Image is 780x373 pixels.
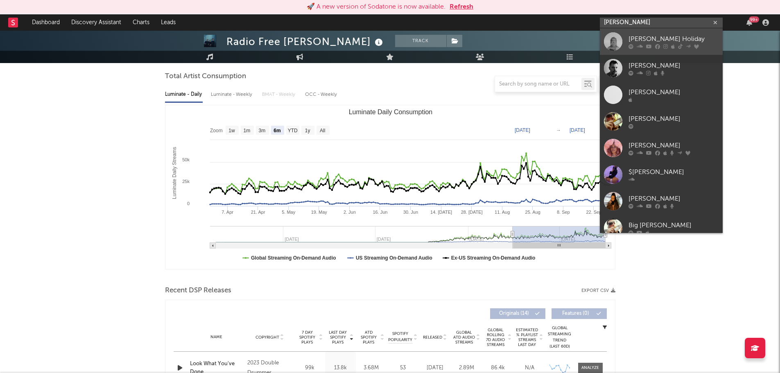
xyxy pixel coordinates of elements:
div: [PERSON_NAME] [629,194,719,203]
svg: Luminate Daily Consumption [165,105,615,269]
text: 25. Aug [525,210,540,215]
div: Name [190,334,244,340]
a: [PERSON_NAME] [600,81,723,108]
text: 0 [187,201,189,206]
text: [DATE] [570,127,585,133]
div: 13.8k [327,364,354,372]
div: 53 [389,364,417,372]
span: Global ATD Audio Streams [453,330,475,345]
a: [PERSON_NAME] [600,108,723,135]
div: Luminate - Weekly [211,88,254,102]
button: Originals(14) [490,308,545,319]
button: 99+ [746,19,752,26]
text: 30. Jun [403,210,418,215]
input: Search for artists [600,18,723,28]
div: 99k [296,364,323,372]
text: 1y [305,128,310,133]
text: Luminate Daily Streams [171,147,177,199]
div: Radio Free [PERSON_NAME] [226,35,385,48]
span: Copyright [255,335,279,340]
span: Features ( 0 ) [557,311,595,316]
div: [PERSON_NAME] [629,114,719,124]
a: Discovery Assistant [66,14,127,31]
div: 🚀 A new version of Sodatone is now available. [307,2,445,12]
span: Spotify Popularity [388,331,412,343]
a: $[PERSON_NAME] [600,161,723,188]
a: Leads [155,14,181,31]
text: 6m [274,128,280,133]
text: 14. [DATE] [430,210,452,215]
text: 1w [228,128,235,133]
text: 16. Jun [373,210,387,215]
text: Global Streaming On-Demand Audio [251,255,336,261]
div: [PERSON_NAME] [629,61,719,70]
button: Features(0) [552,308,607,319]
text: 25k [182,179,190,184]
text: → [556,127,561,133]
a: Dashboard [26,14,66,31]
span: Total Artist Consumption [165,72,246,81]
span: 7 Day Spotify Plays [296,330,318,345]
div: [PERSON_NAME] Holiday [629,34,719,44]
a: [PERSON_NAME] [600,188,723,215]
span: Released [423,335,442,340]
text: Luminate Daily Consumption [348,109,432,115]
text: 50k [182,157,190,162]
text: 2. Jun [343,210,355,215]
span: ATD Spotify Plays [358,330,380,345]
text: Ex-US Streaming On-Demand Audio [451,255,535,261]
text: 19. May [311,210,327,215]
div: [DATE] [421,364,449,372]
div: [PERSON_NAME] [629,140,719,150]
div: 99 + [749,16,759,23]
span: Estimated % Playlist Streams Last Day [516,328,538,347]
text: 1m [243,128,250,133]
text: 7. Apr [222,210,233,215]
a: [PERSON_NAME] [600,135,723,161]
a: [PERSON_NAME] Holiday [600,28,723,55]
text: YTD [287,128,297,133]
div: 2.89M [453,364,480,372]
button: Refresh [450,2,473,12]
text: US Streaming On-Demand Audio [355,255,432,261]
text: 3m [258,128,265,133]
text: All [320,128,325,133]
div: Luminate - Daily [165,88,203,102]
text: 8. Sep [556,210,570,215]
text: [DATE] [515,127,530,133]
div: OCC - Weekly [305,88,338,102]
div: [PERSON_NAME] [629,87,719,97]
span: Last Day Spotify Plays [327,330,349,345]
div: Global Streaming Trend (Last 60D) [547,325,572,350]
span: Recent DSP Releases [165,286,231,296]
span: Music [165,55,194,65]
a: [PERSON_NAME] [600,55,723,81]
span: Originals ( 14 ) [495,311,533,316]
button: Track [395,35,446,47]
a: Big [PERSON_NAME] [600,215,723,241]
div: $[PERSON_NAME] [629,167,719,177]
input: Search by song name or URL [495,81,581,88]
div: 86.4k [484,364,512,372]
div: N/A [516,364,543,372]
text: 28. [DATE] [461,210,482,215]
text: 5. May [282,210,296,215]
text: 22. Sep [586,210,601,215]
div: Big [PERSON_NAME] [629,220,719,230]
div: 3.68M [358,364,384,372]
text: 11. Aug [495,210,510,215]
button: Export CSV [581,288,615,293]
a: Charts [127,14,155,31]
span: Global Rolling 7D Audio Streams [484,328,507,347]
text: 21. Apr [251,210,265,215]
text: Zoom [210,128,223,133]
